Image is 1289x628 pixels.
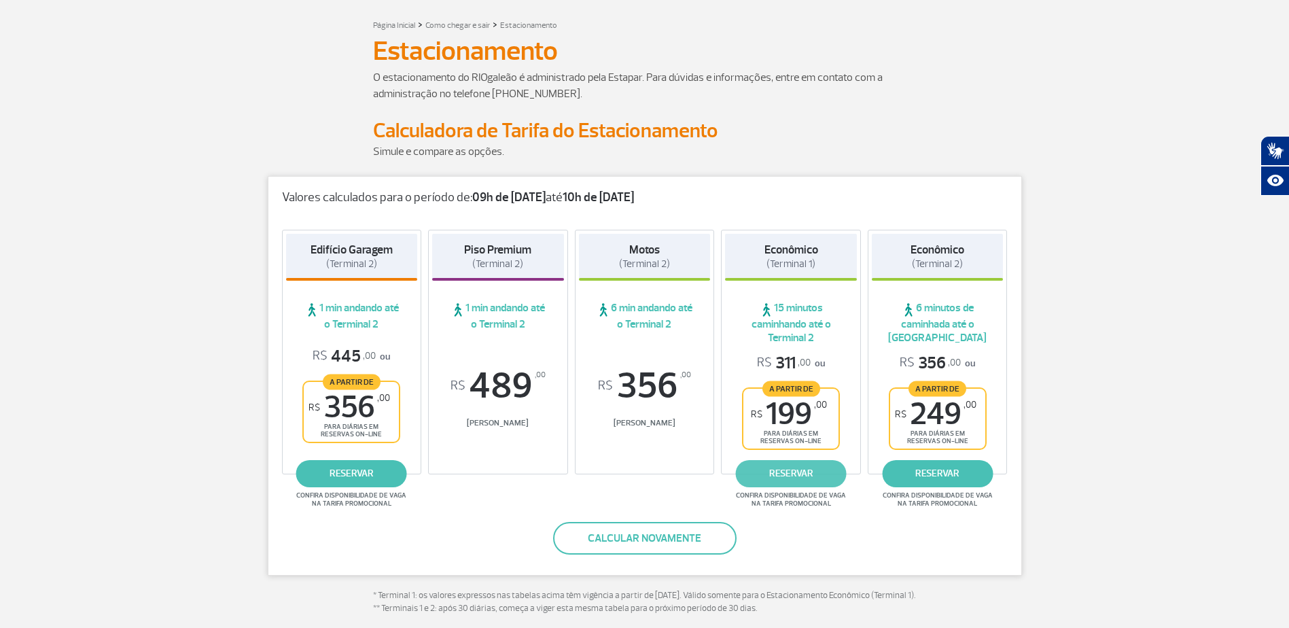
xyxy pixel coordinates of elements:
[1260,136,1289,166] button: Abrir tradutor de língua de sinais.
[900,353,975,374] p: ou
[425,20,490,31] a: Como chegar e sair
[814,399,827,411] sup: ,00
[418,16,423,32] a: >
[563,190,634,205] strong: 10h de [DATE]
[764,243,818,257] strong: Econômico
[432,418,564,428] span: [PERSON_NAME]
[680,368,691,383] sup: ,00
[451,379,465,394] sup: R$
[313,346,390,367] p: ou
[373,69,917,102] p: O estacionamento do RIOgaleão é administrado pela Estapar. Para dúvidas e informações, entre em c...
[500,20,557,31] a: Estacionamento
[323,374,381,389] span: A partir de
[725,301,857,345] span: 15 minutos caminhando até o Terminal 2
[762,381,820,396] span: A partir de
[294,491,408,508] span: Confira disponibilidade de vaga na tarifa promocional
[579,368,711,404] span: 356
[286,301,418,331] span: 1 min andando até o Terminal 2
[882,460,993,487] a: reservar
[1260,166,1289,196] button: Abrir recursos assistivos.
[629,243,660,257] strong: Motos
[736,460,847,487] a: reservar
[881,491,995,508] span: Confira disponibilidade de vaga na tarifa promocional
[432,368,564,404] span: 489
[296,460,407,487] a: reservar
[282,190,1008,205] p: Valores calculados para o período de: até
[373,143,917,160] p: Simule e compare as opções.
[464,243,531,257] strong: Piso Premium
[895,408,906,420] sup: R$
[313,346,376,367] span: 445
[373,20,415,31] a: Página Inicial
[964,399,976,411] sup: ,00
[734,491,848,508] span: Confira disponibilidade de vaga na tarifa promocional
[308,392,390,423] span: 356
[872,301,1004,345] span: 6 minutos de caminhada até o [GEOGRAPHIC_DATA]
[432,301,564,331] span: 1 min andando até o Terminal 2
[308,402,320,413] sup: R$
[757,353,825,374] p: ou
[755,430,827,445] span: para diárias em reservas on-line
[493,16,497,32] a: >
[619,258,670,271] span: (Terminal 2)
[895,399,976,430] span: 249
[766,258,815,271] span: (Terminal 1)
[311,243,393,257] strong: Edifício Garagem
[908,381,966,396] span: A partir de
[535,368,546,383] sup: ,00
[579,301,711,331] span: 6 min andando até o Terminal 2
[911,243,964,257] strong: Econômico
[757,353,811,374] span: 311
[373,39,917,63] h1: Estacionamento
[751,399,827,430] span: 199
[326,258,377,271] span: (Terminal 2)
[472,258,523,271] span: (Terminal 2)
[373,118,917,143] h2: Calculadora de Tarifa do Estacionamento
[553,522,737,555] button: Calcular novamente
[579,418,711,428] span: [PERSON_NAME]
[598,379,613,394] sup: R$
[902,430,974,445] span: para diárias em reservas on-line
[1260,136,1289,196] div: Plugin de acessibilidade da Hand Talk.
[751,408,762,420] sup: R$
[912,258,963,271] span: (Terminal 2)
[900,353,961,374] span: 356
[315,423,387,438] span: para diárias em reservas on-line
[373,589,917,616] p: * Terminal 1: os valores expressos nas tabelas acima têm vigência a partir de [DATE]. Válido some...
[377,392,390,404] sup: ,00
[472,190,546,205] strong: 09h de [DATE]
